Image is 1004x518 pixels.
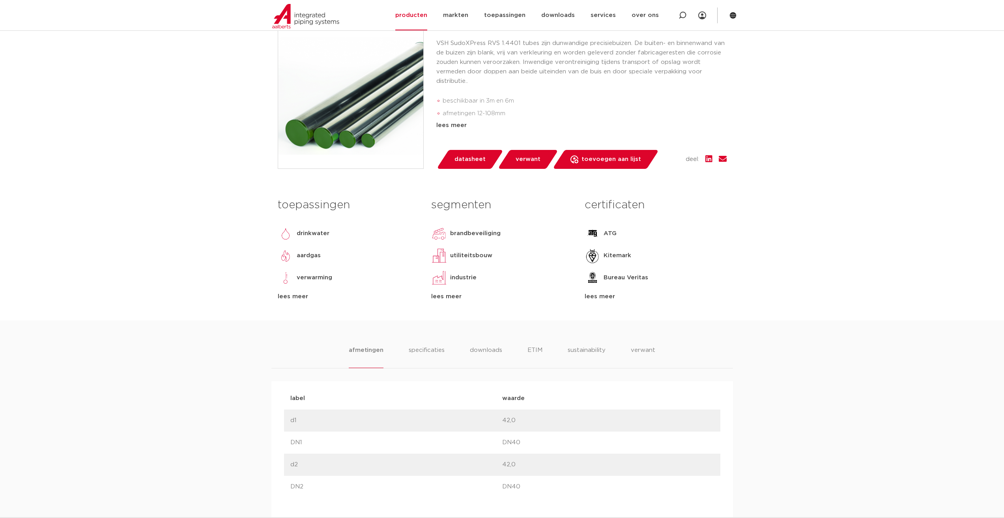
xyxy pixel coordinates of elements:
p: aardgas [297,251,321,260]
li: beschikbaar in 3m en 6m [443,95,727,107]
span: verwant [516,153,540,166]
p: DN1 [290,438,502,447]
li: afmetingen 12-108mm [443,107,727,120]
p: 42,0 [502,416,714,425]
img: utiliteitsbouw [431,248,447,264]
span: deel: [686,155,699,164]
p: industrie [450,273,477,282]
img: ATG [585,226,600,241]
p: d2 [290,460,502,469]
div: lees meer [436,121,727,130]
img: Bureau Veritas [585,270,600,286]
p: DN2 [290,482,502,492]
a: datasheet [436,150,503,169]
img: verwarming [278,270,294,286]
div: lees meer [278,292,419,301]
img: Product Image for VSH SudoXPress RVS buis 1.4401 (AISI316) 42x1,5 (l = 6m) [278,23,423,168]
p: 42,0 [502,460,714,469]
img: drinkwater [278,226,294,241]
a: verwant [497,150,558,169]
h3: segmenten [431,197,573,213]
img: brandbeveiliging [431,226,447,241]
p: DN40 [502,438,714,447]
span: toevoegen aan lijst [581,153,641,166]
h3: toepassingen [278,197,419,213]
p: Bureau Veritas [604,273,648,282]
p: DN40 [502,482,714,492]
p: utiliteitsbouw [450,251,492,260]
span: datasheet [454,153,486,166]
li: afmetingen [349,346,383,368]
li: sustainability [568,346,606,368]
img: Kitemark [585,248,600,264]
div: lees meer [585,292,726,301]
img: industrie [431,270,447,286]
li: verwant [631,346,655,368]
p: brandbeveiliging [450,229,501,238]
h3: certificaten [585,197,726,213]
p: verwarming [297,273,332,282]
li: specificaties [409,346,445,368]
p: label [290,394,502,403]
li: downloads [470,346,502,368]
p: Kitemark [604,251,631,260]
div: lees meer [431,292,573,301]
p: waarde [502,394,714,403]
p: ATG [604,229,617,238]
p: VSH SudoXPress RVS 1.4401 tubes zijn dunwandige precisiebuizen. De buiten- en binnenwand van de b... [436,39,727,86]
p: d1 [290,416,502,425]
p: drinkwater [297,229,329,238]
li: ETIM [527,346,542,368]
img: aardgas [278,248,294,264]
